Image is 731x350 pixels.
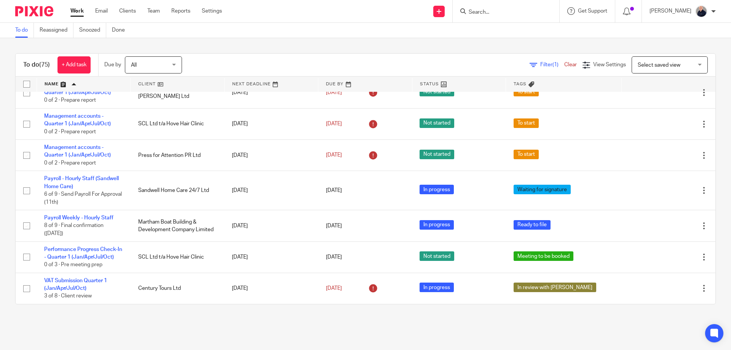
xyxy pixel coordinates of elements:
[131,62,137,68] span: All
[326,254,342,260] span: [DATE]
[224,210,318,241] td: [DATE]
[171,7,190,15] a: Reports
[44,247,122,260] a: Performance Progress Check-In - Quarter 1 (Jan/Apr/Jul/Oct)
[44,145,111,158] a: Management accounts - Quarter 1 (Jan/Apr/Jul/Oct)
[326,286,342,291] span: [DATE]
[514,283,596,292] span: In review with [PERSON_NAME]
[638,62,680,68] span: Select saved view
[57,56,91,74] a: + Add task
[514,150,539,159] span: To start
[326,90,342,95] span: [DATE]
[44,223,104,237] span: 8 of 9 · Final confirmation ([DATE])
[514,251,573,261] span: Meeting to be booked
[552,62,559,67] span: (1)
[70,7,84,15] a: Work
[224,140,318,171] td: [DATE]
[224,77,318,108] td: [DATE]
[131,210,225,241] td: Martham Boat Building & Development Company Limited
[131,77,225,108] td: Finesse Brides & [PERSON_NAME] Ltd
[104,61,121,69] p: Due by
[15,23,34,38] a: To do
[420,118,454,128] span: Not started
[44,98,96,103] span: 0 of 2 · Prepare report
[40,23,73,38] a: Reassigned
[44,160,96,166] span: 0 of 2 · Prepare report
[224,171,318,210] td: [DATE]
[112,23,131,38] a: Done
[420,251,454,261] span: Not started
[564,62,577,67] a: Clear
[593,62,626,67] span: View Settings
[202,7,222,15] a: Settings
[514,185,571,194] span: Waiting for signature
[224,241,318,273] td: [DATE]
[224,273,318,304] td: [DATE]
[578,8,607,14] span: Get Support
[147,7,160,15] a: Team
[131,140,225,171] td: Press for Attention PR Ltd
[514,118,539,128] span: To start
[44,129,96,134] span: 0 of 2 · Prepare report
[119,7,136,15] a: Clients
[44,215,113,221] a: Payroll Weekly - Hourly Staff
[44,176,119,189] a: Payroll - Hourly Staff (Sandwell Home Care)
[650,7,691,15] p: [PERSON_NAME]
[514,220,551,230] span: Ready to file
[44,113,111,126] a: Management accounts - Quarter 1 (Jan/Apr/Jul/Oct)
[131,273,225,304] td: Century Tours Ltd
[15,6,53,16] img: Pixie
[420,150,454,159] span: Not started
[224,108,318,139] td: [DATE]
[420,220,454,230] span: In progress
[326,121,342,126] span: [DATE]
[420,283,454,292] span: In progress
[420,185,454,194] span: In progress
[131,171,225,210] td: Sandwell Home Care 24/7 Ltd
[44,192,122,205] span: 6 of 9 · Send Payroll For Approval (11th)
[95,7,108,15] a: Email
[44,294,92,299] span: 3 of 8 · Client review
[44,278,107,291] a: VAT Submission Quarter 1 (Jan/Apr/Jul/Oct)
[326,223,342,229] span: [DATE]
[514,82,527,86] span: Tags
[39,62,50,68] span: (75)
[540,62,564,67] span: Filter
[131,241,225,273] td: SCL Ltd t/a Hove Hair Clinic
[468,9,536,16] input: Search
[326,153,342,158] span: [DATE]
[44,262,102,268] span: 0 of 3 · Pre meeting prep
[326,188,342,193] span: [DATE]
[79,23,106,38] a: Snoozed
[23,61,50,69] h1: To do
[131,108,225,139] td: SCL Ltd t/a Hove Hair Clinic
[695,5,707,18] img: IMG_8745-0021-copy.jpg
